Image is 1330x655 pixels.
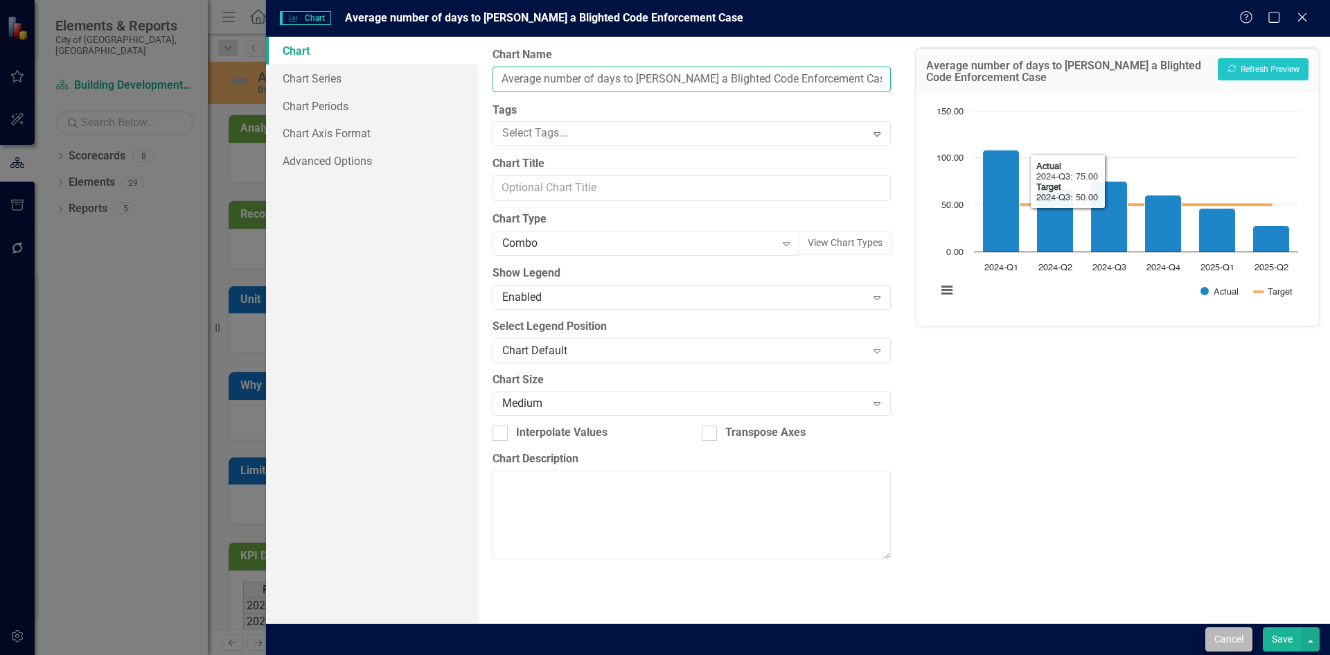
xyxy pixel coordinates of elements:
[345,11,743,24] span: Average number of days to [PERSON_NAME] a Blighted Code Enforcement Case
[1036,189,1073,252] path: 2024-Q2, 67. Actual.
[937,107,964,116] text: 150.00
[1200,263,1234,272] text: 2025-Q1
[266,147,479,175] a: Advanced Options
[799,231,892,255] button: View Chart Types
[516,425,608,441] div: Interpolate Values
[998,202,1274,207] g: Target, series 2 of 2. Line with 6 data points.
[1200,286,1239,297] button: Show Actual
[1038,263,1072,272] text: 2024-Q2
[946,248,964,257] text: 0.00
[1254,286,1293,297] button: Show Target
[930,104,1305,312] svg: Interactive chart
[1198,209,1235,252] path: 2025-Q1, 46. Actual.
[937,281,957,300] button: View chart menu, Chart
[1205,627,1252,652] button: Cancel
[502,236,775,252] div: Combo
[1263,627,1302,652] button: Save
[266,119,479,147] a: Chart Axis Format
[493,156,890,172] label: Chart Title
[984,263,1018,272] text: 2024-Q1
[1144,195,1181,252] path: 2024-Q4, 60. Actual.
[1254,263,1288,272] text: 2025-Q2
[493,265,890,281] label: Show Legend
[280,11,331,25] span: Chart
[502,342,866,358] div: Chart Default
[502,396,866,412] div: Medium
[1218,58,1309,80] button: Refresh Preview
[926,60,1211,84] h3: Average number of days to [PERSON_NAME] a Blighted Code Enforcement Case
[493,47,890,63] label: Chart Name
[493,451,890,467] label: Chart Description
[1092,263,1126,272] text: 2024-Q3
[493,175,890,201] input: Optional Chart Title
[982,150,1019,252] path: 2024-Q1, 108. Actual.
[1146,263,1180,272] text: 2024-Q4
[937,154,964,163] text: 100.00
[266,64,479,92] a: Chart Series
[930,104,1305,312] div: Chart. Highcharts interactive chart.
[493,103,890,119] label: Tags
[493,372,890,388] label: Chart Size
[982,150,1289,252] g: Actual, series 1 of 2. Bar series with 6 bars.
[1090,182,1127,252] path: 2024-Q3, 75. Actual.
[266,92,479,120] a: Chart Periods
[941,201,964,210] text: 50.00
[1252,226,1289,252] path: 2025-Q2, 28. Actual.
[493,211,890,227] label: Chart Type
[725,425,806,441] div: Transpose Axes
[266,37,479,64] a: Chart
[502,289,866,305] div: Enabled
[493,319,890,335] label: Select Legend Position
